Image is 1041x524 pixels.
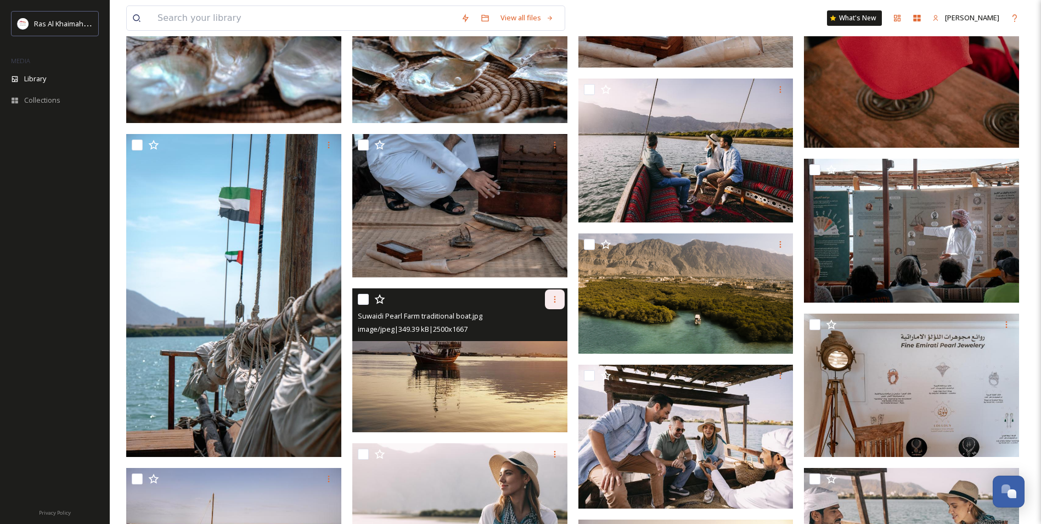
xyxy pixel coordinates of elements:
img: Suwaidi Pearl Farm traditional boat.jpg [578,79,794,222]
a: What's New [827,10,882,26]
img: Al Suwaidi Pearl farm.jpg [578,365,794,509]
span: image/jpeg | 349.39 kB | 2500 x 1667 [358,324,468,334]
img: Logo_RAKTDA_RGB-01.png [18,18,29,29]
img: Suwaidi Pearl Farm.jpg [804,313,1019,457]
img: Suwaidi Pearl Farm.jpg [352,134,567,278]
span: Privacy Policy [39,509,71,516]
a: [PERSON_NAME] [927,7,1005,29]
button: Open Chat [993,476,1025,508]
span: MEDIA [11,57,30,65]
span: Ras Al Khaimah Tourism Development Authority [34,18,189,29]
span: [PERSON_NAME] [945,13,999,23]
span: Collections [24,95,60,105]
span: Library [24,74,46,84]
input: Search your library [152,6,455,30]
img: Suwaidi Pearl Farm.jpg [126,134,341,457]
a: View all files [495,7,559,29]
a: Privacy Policy [39,505,71,519]
img: Suwaidi Pearl Farm traditional boat.jpg [352,288,567,432]
img: Al Rams - Suwaidi Pearl farm.PNG [578,233,794,354]
img: Suwaidi Pearl Farm.jpg [804,159,1019,303]
span: Suwaidi Pearl Farm traditional boat.jpg [358,311,482,321]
